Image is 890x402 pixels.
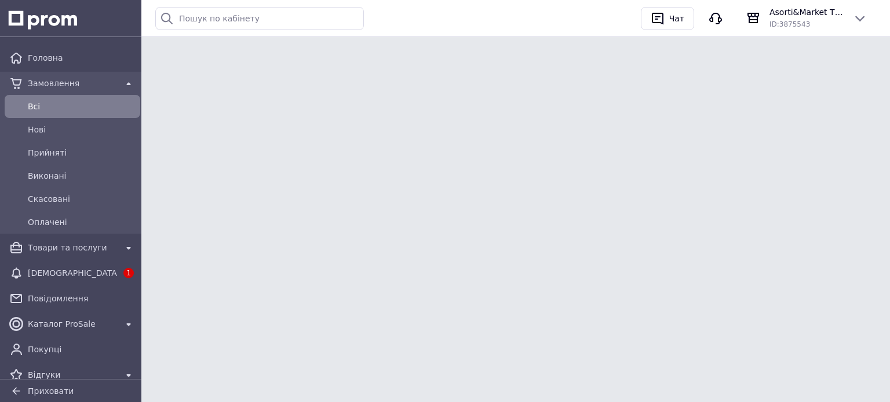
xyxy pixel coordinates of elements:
[28,170,136,182] span: Виконані
[28,318,117,330] span: Каталог ProSale
[28,124,136,135] span: Нові
[28,369,117,381] span: Відгуки
[769,20,810,28] span: ID: 3875543
[28,193,136,205] span: Скасовані
[28,52,136,64] span: Головна
[28,386,74,396] span: Приховати
[28,101,136,112] span: Всi
[28,242,117,253] span: Товари та послуги
[123,268,134,278] span: 1
[28,344,136,355] span: Покупці
[667,10,687,27] div: Чат
[769,6,844,18] span: Asorti&Market Товари для дома-родини
[28,216,136,228] span: Оплачені
[28,147,136,158] span: Прийняті
[28,267,117,279] span: [DEMOGRAPHIC_DATA]
[28,293,136,304] span: Повідомлення
[641,7,694,30] button: Чат
[28,78,117,89] span: Замовлення
[155,7,364,30] input: Пошук по кабінету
